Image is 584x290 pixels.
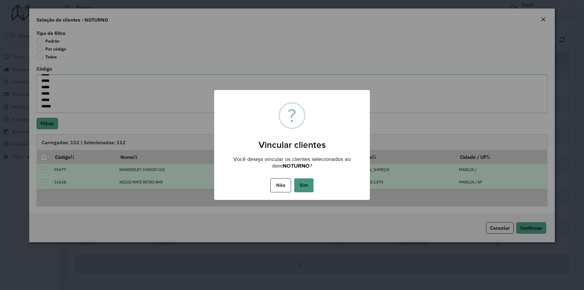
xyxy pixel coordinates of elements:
button: Não [270,178,291,192]
h2: Vincular clientes [214,132,370,150]
div: ? [288,103,296,128]
button: Sim [294,178,314,192]
div: Você deseja vincular os clientes selecionados ao item ? [214,150,370,171]
strong: NOTURNO [283,163,310,169]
